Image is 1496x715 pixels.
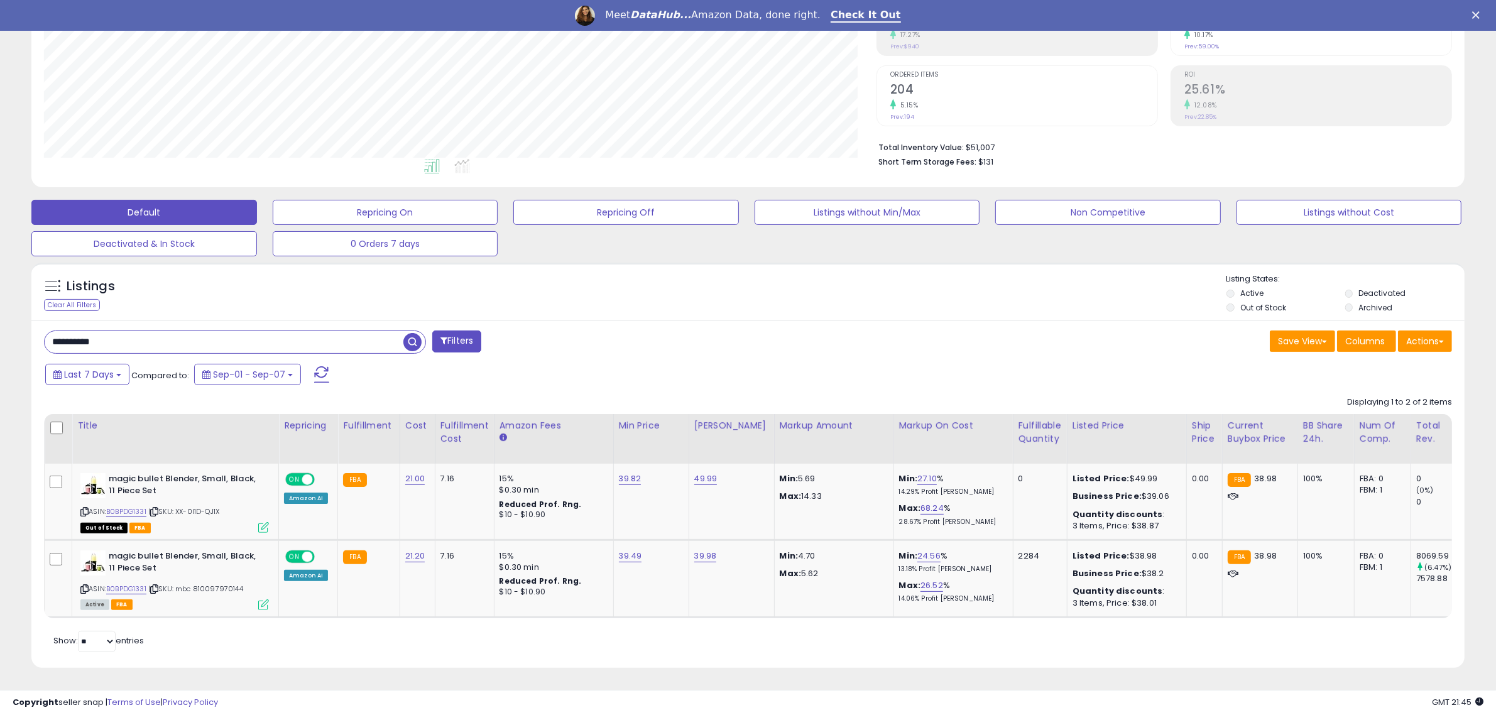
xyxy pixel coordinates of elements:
[755,200,980,225] button: Listings without Min/Max
[129,523,151,533] span: FBA
[1347,396,1452,408] div: Displaying 1 to 2 of 2 items
[893,414,1013,464] th: The percentage added to the cost of goods (COGS) that forms the calculator for Min & Max prices.
[899,550,918,562] b: Min:
[890,113,914,121] small: Prev: 194
[619,472,642,485] a: 39.82
[878,139,1443,154] li: $51,007
[1073,520,1177,532] div: 3 Items, Price: $38.87
[1416,550,1467,562] div: 8069.59
[500,473,604,484] div: 15%
[80,599,109,610] span: All listings currently available for purchase on Amazon
[1073,550,1130,562] b: Listed Price:
[513,200,739,225] button: Repricing Off
[1018,473,1057,484] div: 0
[1228,550,1251,564] small: FBA
[1228,419,1292,445] div: Current Buybox Price
[1184,82,1451,99] h2: 25.61%
[780,490,802,502] strong: Max:
[694,419,769,432] div: [PERSON_NAME]
[287,474,302,485] span: ON
[500,419,608,432] div: Amazon Fees
[1184,72,1451,79] span: ROI
[1359,302,1393,313] label: Archived
[106,506,146,517] a: B0BPDG1331
[53,635,144,647] span: Show: entries
[213,368,285,381] span: Sep-01 - Sep-07
[1360,562,1401,573] div: FBM: 1
[1237,200,1462,225] button: Listings without Cost
[1190,30,1213,40] small: 10.17%
[619,419,684,432] div: Min Price
[780,568,884,579] p: 5.62
[1240,302,1286,313] label: Out of Stock
[1270,330,1335,352] button: Save View
[343,473,366,487] small: FBA
[1226,273,1465,285] p: Listing States:
[80,550,106,576] img: 41573Q8EzwL._SL40_.jpg
[1416,496,1467,508] div: 0
[605,9,821,21] div: Meet Amazon Data, done right.
[1416,419,1462,445] div: Total Rev.
[284,570,328,581] div: Amazon AI
[405,472,425,485] a: 21.00
[313,474,333,485] span: OFF
[1073,473,1177,484] div: $49.99
[13,697,218,709] div: seller snap | |
[148,506,219,516] span: | SKU: XX-0I1D-QJ1X
[1073,472,1130,484] b: Listed Price:
[917,472,937,485] a: 27.10
[1073,598,1177,609] div: 3 Items, Price: $38.01
[1360,550,1401,562] div: FBA: 0
[575,6,595,26] img: Profile image for Georgie
[780,550,884,562] p: 4.70
[77,419,273,432] div: Title
[500,499,582,510] b: Reduced Prof. Rng.
[500,562,604,573] div: $0.30 min
[343,419,394,432] div: Fulfillment
[1073,567,1142,579] b: Business Price:
[80,523,128,533] span: All listings that are currently out of stock and unavailable for purchase on Amazon
[273,231,498,256] button: 0 Orders 7 days
[109,473,261,499] b: magic bullet Blender, Small, Black, 11 Piece Set
[899,580,1003,603] div: %
[780,473,884,484] p: 5.69
[500,587,604,598] div: $10 - $10.90
[440,550,484,562] div: 7.16
[1254,550,1277,562] span: 38.98
[1018,419,1062,445] div: Fulfillable Quantity
[1303,419,1349,445] div: BB Share 24h.
[1360,473,1401,484] div: FBA: 0
[80,473,269,532] div: ASIN:
[80,550,269,609] div: ASIN:
[500,576,582,586] b: Reduced Prof. Rng.
[1472,11,1485,19] div: Close
[1345,335,1385,347] span: Columns
[1073,586,1177,597] div: :
[694,550,717,562] a: 39.98
[780,550,799,562] strong: Min:
[1192,419,1217,445] div: Ship Price
[1303,473,1345,484] div: 100%
[1018,550,1057,562] div: 2284
[899,518,1003,527] p: 28.67% Profit [PERSON_NAME]
[899,488,1003,496] p: 14.29% Profit [PERSON_NAME]
[831,9,901,23] a: Check It Out
[1360,484,1401,496] div: FBM: 1
[917,550,941,562] a: 24.56
[920,502,944,515] a: 68.24
[500,484,604,496] div: $0.30 min
[619,550,642,562] a: 39.49
[405,419,430,432] div: Cost
[287,552,302,562] span: ON
[694,472,718,485] a: 49.99
[1337,330,1396,352] button: Columns
[1240,288,1264,298] label: Active
[1073,419,1181,432] div: Listed Price
[1073,508,1163,520] b: Quantity discounts
[899,473,1003,496] div: %
[45,364,129,385] button: Last 7 Days
[1073,550,1177,562] div: $38.98
[1184,43,1219,50] small: Prev: 59.00%
[899,472,918,484] b: Min:
[780,472,799,484] strong: Min:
